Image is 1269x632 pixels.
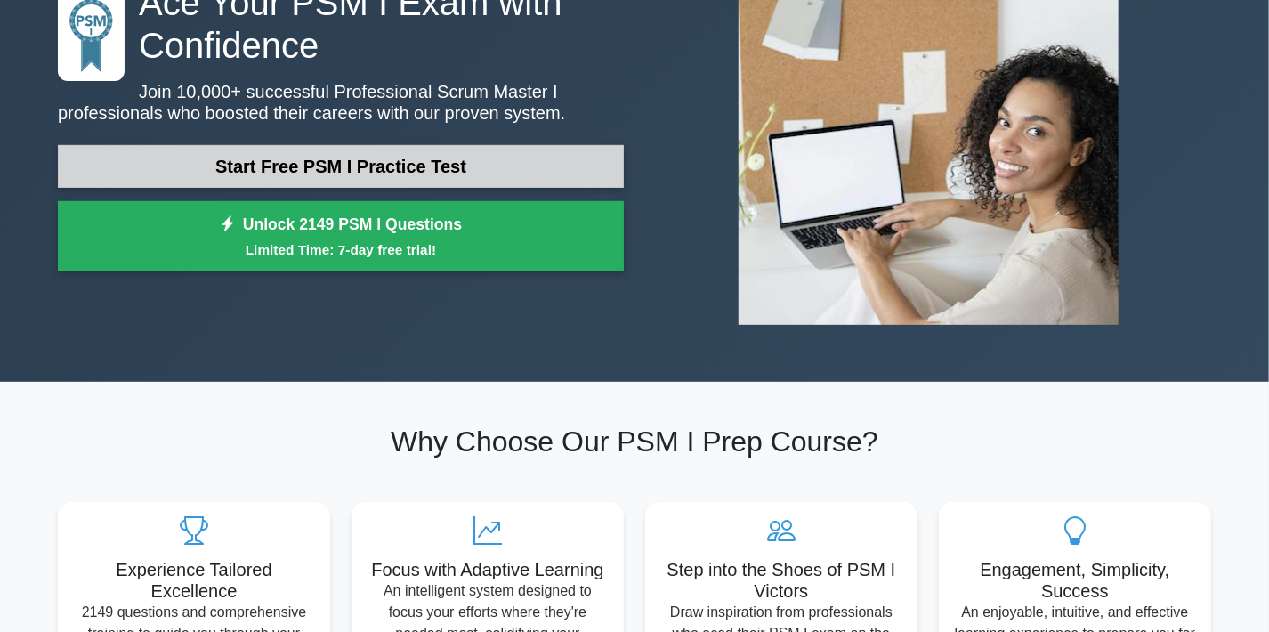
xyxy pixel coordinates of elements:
[72,559,316,602] h5: Experience Tailored Excellence
[80,239,602,260] small: Limited Time: 7-day free trial!
[366,559,610,580] h5: Focus with Adaptive Learning
[659,559,903,602] h5: Step into the Shoes of PSM I Victors
[58,145,624,188] a: Start Free PSM I Practice Test
[58,425,1211,458] h2: Why Choose Our PSM I Prep Course?
[58,201,624,272] a: Unlock 2149 PSM I QuestionsLimited Time: 7-day free trial!
[953,559,1197,602] h5: Engagement, Simplicity, Success
[58,81,624,124] p: Join 10,000+ successful Professional Scrum Master I professionals who boosted their careers with ...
